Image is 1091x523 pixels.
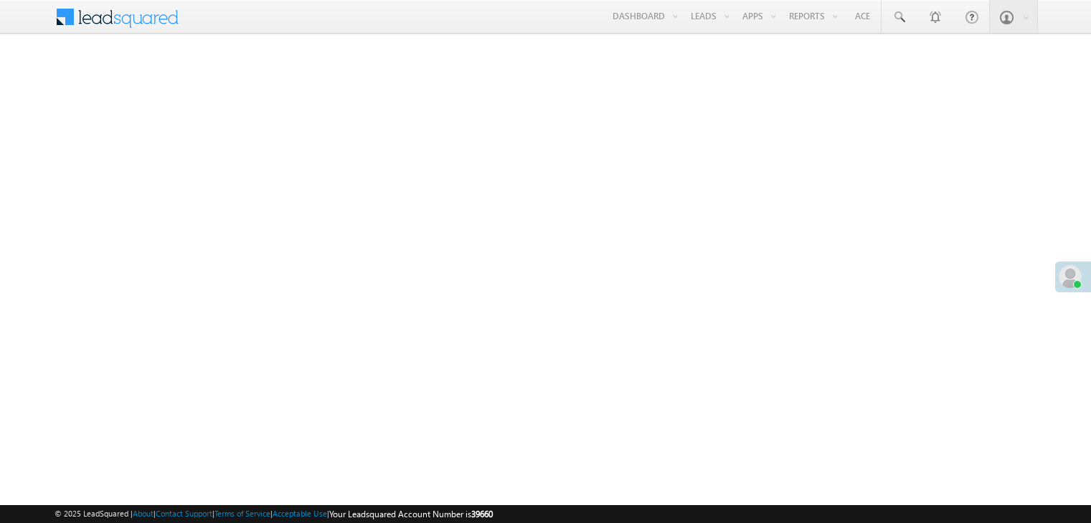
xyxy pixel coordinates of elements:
a: About [133,509,154,518]
span: 39660 [471,509,493,519]
a: Contact Support [156,509,212,518]
a: Terms of Service [214,509,270,518]
span: Your Leadsquared Account Number is [329,509,493,519]
span: © 2025 LeadSquared | | | | | [55,507,493,521]
a: Acceptable Use [273,509,327,518]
